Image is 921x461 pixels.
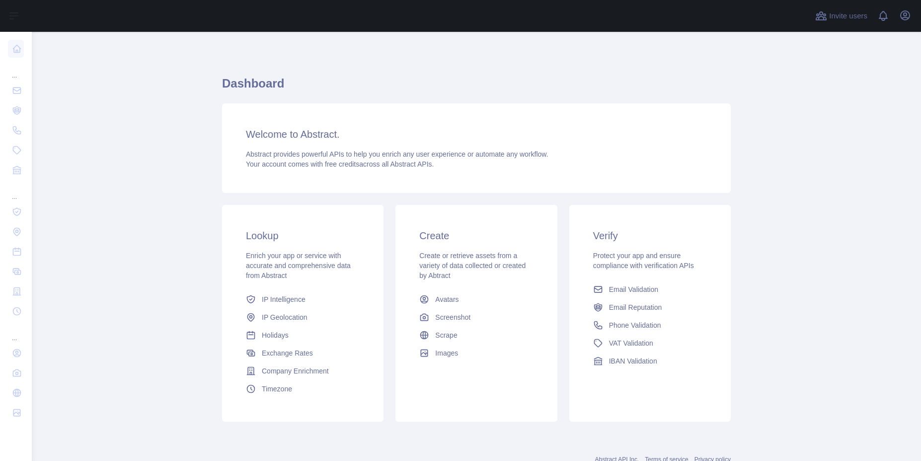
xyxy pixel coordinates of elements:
a: Avatars [415,290,537,308]
span: Screenshot [435,312,470,322]
div: ... [8,181,24,201]
span: Email Validation [609,284,658,294]
span: Email Reputation [609,302,662,312]
span: IP Intelligence [262,294,306,304]
span: Protect your app and ensure compliance with verification APIs [593,252,694,270]
span: Abstract provides powerful APIs to help you enrich any user experience or automate any workflow. [246,150,548,158]
h3: Verify [593,229,707,243]
span: Invite users [829,10,867,22]
button: Invite users [813,8,869,24]
h3: Lookup [246,229,360,243]
h1: Dashboard [222,76,731,99]
a: Holidays [242,326,364,344]
span: Exchange Rates [262,348,313,358]
div: ... [8,322,24,342]
a: IP Geolocation [242,308,364,326]
span: IP Geolocation [262,312,307,322]
span: Timezone [262,384,292,394]
span: Avatars [435,294,459,304]
span: Holidays [262,330,289,340]
a: Scrape [415,326,537,344]
a: Screenshot [415,308,537,326]
a: Timezone [242,380,364,398]
span: IBAN Validation [609,356,657,366]
a: Phone Validation [589,316,711,334]
span: Company Enrichment [262,366,329,376]
a: Email Validation [589,280,711,298]
a: VAT Validation [589,334,711,352]
h3: Welcome to Abstract. [246,127,707,141]
span: Enrich your app or service with accurate and comprehensive data from Abstract [246,252,351,279]
span: Your account comes with across all Abstract APIs. [246,160,434,168]
a: IP Intelligence [242,290,364,308]
span: VAT Validation [609,338,653,348]
div: ... [8,60,24,80]
a: Images [415,344,537,362]
a: Company Enrichment [242,362,364,380]
a: Email Reputation [589,298,711,316]
span: Phone Validation [609,320,661,330]
span: free credits [325,160,359,168]
span: Scrape [435,330,457,340]
a: Exchange Rates [242,344,364,362]
span: Create or retrieve assets from a variety of data collected or created by Abtract [419,252,526,279]
h3: Create [419,229,533,243]
span: Images [435,348,458,358]
a: IBAN Validation [589,352,711,370]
